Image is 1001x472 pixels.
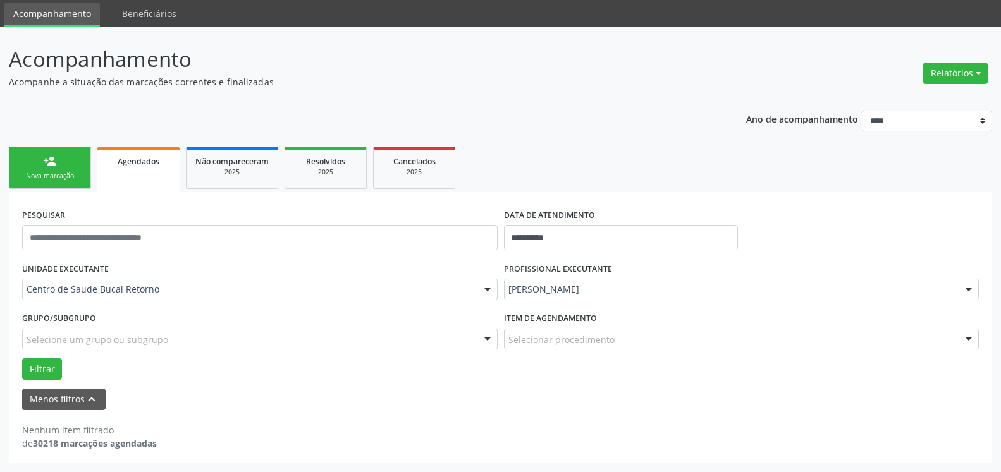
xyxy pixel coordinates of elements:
[294,167,357,177] div: 2025
[746,111,858,126] p: Ano de acompanhamento
[195,167,269,177] div: 2025
[22,259,109,279] label: UNIDADE EXECUTANTE
[504,259,612,279] label: PROFISSIONAL EXECUTANTE
[22,437,157,450] div: de
[195,156,269,167] span: Não compareceram
[393,156,436,167] span: Cancelados
[306,156,345,167] span: Resolvidos
[22,358,62,380] button: Filtrar
[27,283,472,296] span: Centro de Saude Bucal Retorno
[22,423,157,437] div: Nenhum item filtrado
[18,171,82,181] div: Nova marcação
[22,389,106,411] button: Menos filtroskeyboard_arrow_up
[508,333,615,346] span: Selecionar procedimento
[22,309,96,329] label: Grupo/Subgrupo
[113,3,185,25] a: Beneficiários
[118,156,159,167] span: Agendados
[22,205,65,225] label: PESQUISAR
[504,205,595,225] label: DATA DE ATENDIMENTO
[9,44,697,75] p: Acompanhamento
[43,154,57,168] div: person_add
[508,283,954,296] span: [PERSON_NAME]
[383,167,446,177] div: 2025
[85,392,99,406] i: keyboard_arrow_up
[27,333,168,346] span: Selecione um grupo ou subgrupo
[504,309,597,329] label: Item de agendamento
[4,3,100,27] a: Acompanhamento
[33,437,157,449] strong: 30218 marcações agendadas
[923,63,988,84] button: Relatórios
[9,75,697,88] p: Acompanhe a situação das marcações correntes e finalizadas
